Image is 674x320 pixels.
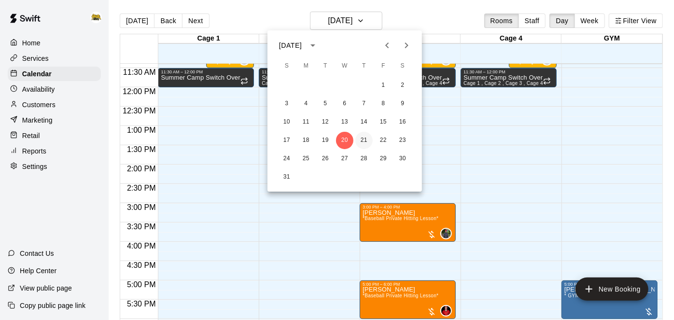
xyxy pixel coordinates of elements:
button: 27 [336,150,353,167]
button: 26 [317,150,334,167]
button: 16 [394,113,411,131]
button: Next month [397,36,416,55]
button: 15 [375,113,392,131]
button: 3 [278,95,295,112]
button: 4 [297,95,315,112]
button: 28 [355,150,373,167]
button: 21 [355,132,373,149]
button: Previous month [378,36,397,55]
button: 12 [317,113,334,131]
button: 23 [394,132,411,149]
button: 30 [394,150,411,167]
span: Monday [297,56,315,76]
button: 11 [297,113,315,131]
button: 8 [375,95,392,112]
button: 5 [317,95,334,112]
button: 7 [355,95,373,112]
button: calendar view is open, switch to year view [305,37,321,54]
button: 2 [394,77,411,94]
button: 19 [317,132,334,149]
span: Wednesday [336,56,353,76]
span: Saturday [394,56,411,76]
span: Sunday [278,56,295,76]
button: 22 [375,132,392,149]
button: 13 [336,113,353,131]
div: [DATE] [279,41,302,51]
button: 31 [278,168,295,186]
button: 29 [375,150,392,167]
button: 20 [336,132,353,149]
span: Thursday [355,56,373,76]
span: Friday [375,56,392,76]
button: 18 [297,132,315,149]
button: 25 [297,150,315,167]
span: Tuesday [317,56,334,76]
button: 24 [278,150,295,167]
button: 1 [375,77,392,94]
button: 6 [336,95,353,112]
button: 10 [278,113,295,131]
button: 17 [278,132,295,149]
button: 9 [394,95,411,112]
button: 14 [355,113,373,131]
